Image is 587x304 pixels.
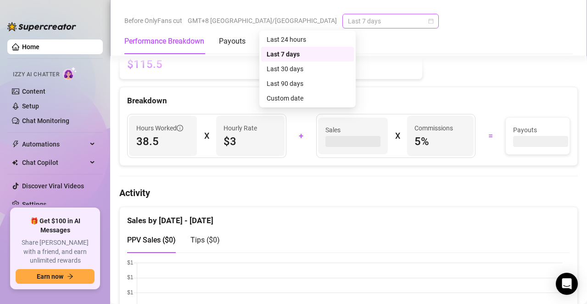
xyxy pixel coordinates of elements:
[136,123,183,133] span: Hours Worked
[127,236,176,244] span: PPV Sales ( $0 )
[414,123,453,133] article: Commissions
[267,79,348,89] div: Last 90 days
[261,91,354,106] div: Custom date
[267,93,348,103] div: Custom date
[127,57,259,72] span: $115.5
[12,159,18,166] img: Chat Copilot
[16,269,95,284] button: Earn nowarrow-right
[261,76,354,91] div: Last 90 days
[12,141,19,148] span: thunderbolt
[190,236,220,244] span: Tips ( $0 )
[67,273,73,280] span: arrow-right
[204,129,209,143] div: X
[267,64,348,74] div: Last 30 days
[325,125,380,135] span: Sales
[292,129,311,143] div: +
[22,137,87,152] span: Automations
[177,125,183,131] span: info-circle
[22,88,45,95] a: Content
[224,123,257,133] article: Hourly Rate
[224,134,277,149] span: $3
[136,134,190,149] span: 38.5
[16,238,95,265] span: Share [PERSON_NAME] with a friend, and earn unlimited rewards
[63,67,77,80] img: AI Chatter
[127,95,570,107] div: Breakdown
[22,117,69,124] a: Chat Monitoring
[16,217,95,235] span: 🎁 Get $100 in AI Messages
[481,129,500,143] div: =
[119,186,578,199] h4: Activity
[127,207,570,227] div: Sales by [DATE] - [DATE]
[414,134,466,149] span: 5 %
[22,43,39,51] a: Home
[395,129,400,143] div: X
[22,155,87,170] span: Chat Copilot
[556,273,578,295] div: Open Intercom Messenger
[22,182,84,190] a: Discover Viral Videos
[267,49,348,59] div: Last 7 days
[261,47,354,62] div: Last 7 days
[22,102,39,110] a: Setup
[267,34,348,45] div: Last 24 hours
[219,36,246,47] div: Payouts
[261,32,354,47] div: Last 24 hours
[13,70,59,79] span: Izzy AI Chatter
[124,14,182,28] span: Before OnlyFans cut
[261,62,354,76] div: Last 30 days
[37,273,63,280] span: Earn now
[513,125,562,135] span: Payouts
[124,36,204,47] div: Performance Breakdown
[428,18,434,24] span: calendar
[7,22,76,31] img: logo-BBDzfeDw.svg
[22,201,46,208] a: Settings
[348,14,433,28] span: Last 7 days
[188,14,337,28] span: GMT+8 [GEOGRAPHIC_DATA]/[GEOGRAPHIC_DATA]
